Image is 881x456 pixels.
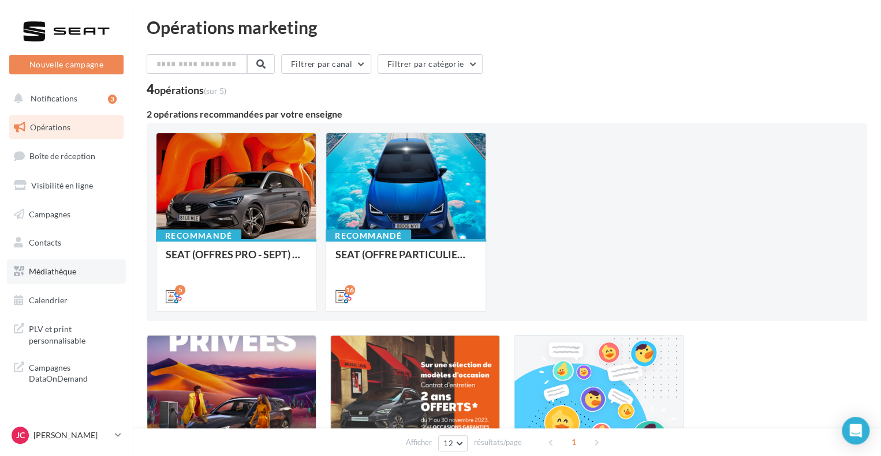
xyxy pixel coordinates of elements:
[326,229,411,242] div: Recommandé
[175,285,185,295] div: 5
[335,248,476,272] div: SEAT (OFFRE PARTICULIER - SEPT) - SOCIAL MEDIA
[29,151,95,161] span: Boîte de réception
[474,437,522,448] span: résultats/page
[33,429,110,441] p: [PERSON_NAME]
[204,86,226,96] span: (sur 5)
[108,95,117,104] div: 3
[842,417,869,444] div: Open Intercom Messenger
[30,122,70,132] span: Opérations
[29,238,61,247] span: Contacts
[156,229,241,242] div: Recommandé
[378,54,483,74] button: Filtrer par catégorie
[16,429,25,441] span: JC
[406,437,432,448] span: Afficher
[29,295,68,305] span: Calendrier
[438,435,468,451] button: 12
[7,174,126,198] a: Visibilité en ligne
[7,288,126,312] a: Calendrier
[7,355,126,389] a: Campagnes DataOnDemand
[154,85,226,95] div: opérations
[9,55,124,74] button: Nouvelle campagne
[565,433,583,451] span: 1
[147,18,867,36] div: Opérations marketing
[29,321,119,346] span: PLV et print personnalisable
[7,231,126,255] a: Contacts
[31,180,93,190] span: Visibilité en ligne
[147,110,867,119] div: 2 opérations recommandées par votre enseigne
[9,424,124,446] a: JC [PERSON_NAME]
[7,316,126,351] a: PLV et print personnalisable
[7,202,126,227] a: Campagnes
[345,285,355,295] div: 16
[281,54,371,74] button: Filtrer par canal
[29,360,119,385] span: Campagnes DataOnDemand
[7,115,126,140] a: Opérations
[7,259,126,284] a: Médiathèque
[443,439,453,448] span: 12
[29,209,70,218] span: Campagnes
[147,83,226,96] div: 4
[7,86,121,111] button: Notifications 3
[29,266,76,276] span: Médiathèque
[7,144,126,168] a: Boîte de réception
[166,248,307,272] div: SEAT (OFFRES PRO - SEPT) - SOCIAL MEDIA
[31,93,77,103] span: Notifications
